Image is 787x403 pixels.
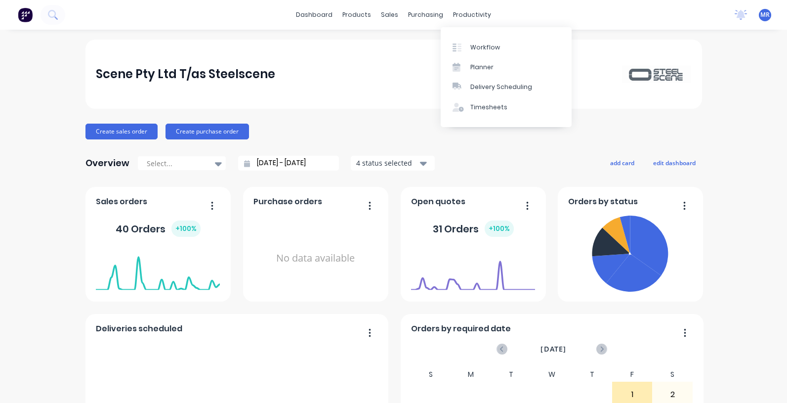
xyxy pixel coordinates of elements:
a: dashboard [291,7,337,22]
span: Purchase orders [253,196,322,208]
div: 4 status selected [356,158,418,168]
a: Planner [441,57,572,77]
a: Workflow [441,37,572,57]
div: Overview [85,153,129,173]
div: F [612,367,653,382]
span: MR [760,10,770,19]
span: Sales orders [96,196,147,208]
button: Create purchase order [166,124,249,139]
button: Create sales order [85,124,158,139]
span: Orders by status [568,196,638,208]
img: Scene Pty Ltd T/as Steelscene [622,65,691,83]
div: T [491,367,532,382]
div: Workflow [470,43,500,52]
button: add card [604,156,641,169]
div: T [572,367,612,382]
div: No data available [253,212,377,305]
div: 40 Orders [116,221,201,237]
div: products [337,7,376,22]
div: sales [376,7,403,22]
span: [DATE] [540,344,566,355]
div: + 100 % [485,221,514,237]
div: Scene Pty Ltd T/as Steelscene [96,64,275,84]
div: purchasing [403,7,448,22]
div: Planner [470,63,494,72]
button: edit dashboard [647,156,702,169]
div: S [652,367,693,382]
a: Timesheets [441,97,572,117]
div: M [451,367,492,382]
button: 4 status selected [351,156,435,171]
div: + 100 % [171,221,201,237]
div: 31 Orders [433,221,514,237]
div: W [532,367,572,382]
img: Factory [18,7,33,22]
div: Timesheets [470,103,507,112]
div: Delivery Scheduling [470,83,532,91]
a: Delivery Scheduling [441,77,572,97]
div: productivity [448,7,496,22]
div: S [411,367,451,382]
span: Open quotes [411,196,465,208]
